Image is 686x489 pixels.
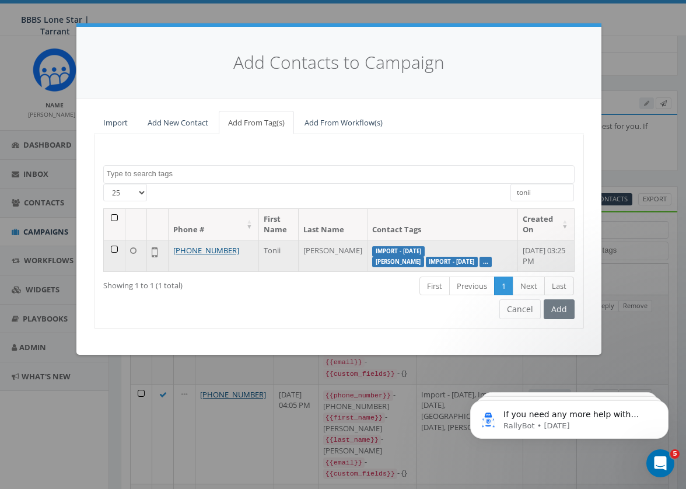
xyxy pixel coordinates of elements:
[646,449,674,477] iframe: Intercom live chat
[107,169,574,179] textarea: Search
[94,50,584,75] h4: Add Contacts to Campaign
[513,277,545,296] a: Next
[94,111,137,135] a: Import
[483,258,488,266] a: ...
[544,277,574,296] a: Last
[426,257,478,267] label: Import - [DATE]
[173,245,239,256] a: [PHONE_NUMBER]
[670,449,680,459] span: 5
[453,376,686,457] iframe: Intercom notifications message
[169,209,259,240] th: Phone #: activate to sort column ascending
[259,240,299,271] td: Tonii
[518,209,574,240] th: Created On: activate to sort column ascending
[499,299,541,319] button: Cancel
[138,111,218,135] a: Add New Contact
[103,275,289,291] div: Showing 1 to 1 (1 total)
[419,277,450,296] a: First
[299,209,367,240] th: Last Name
[259,209,299,240] th: First Name
[518,240,574,271] td: [DATE] 03:25 PM
[219,111,294,135] a: Add From Tag(s)
[449,277,495,296] a: Previous
[372,246,425,257] label: Import - [DATE]
[494,277,513,296] a: 1
[295,111,392,135] a: Add From Workflow(s)
[372,257,424,267] label: [PERSON_NAME]
[367,209,518,240] th: Contact Tags
[510,184,575,201] input: Type to search
[299,240,367,271] td: [PERSON_NAME]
